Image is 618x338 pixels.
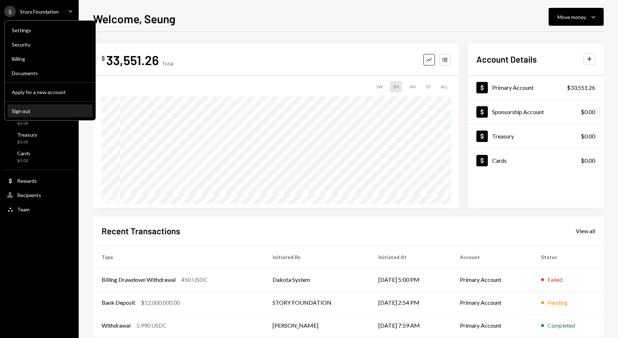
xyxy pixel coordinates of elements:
button: Sign out [8,105,93,118]
div: Security [12,41,88,48]
th: Initiated At [370,245,451,268]
div: 1W [373,81,386,92]
td: [DATE] 2:54 PM [370,291,451,314]
div: Sponsorship Account [492,108,544,115]
div: 5,990 USDC [136,321,167,330]
td: [DATE] 7:59 AM [370,314,451,337]
a: Security [8,38,93,51]
div: 3M [406,81,418,92]
div: 450 USDC [181,275,207,284]
div: $0.00 [581,132,595,141]
div: $ [102,55,105,62]
div: Billing Drawdown Withdrawal [102,275,176,284]
a: Settings [8,24,93,36]
td: Primary Account [451,314,533,337]
div: Pending [548,298,568,307]
div: Documents [12,70,88,76]
h2: Account Details [476,53,537,65]
div: $0.00 [17,121,65,127]
div: $33,551.26 [567,83,595,92]
div: Team [17,206,30,212]
div: 33,551.26 [106,52,159,68]
td: Primary Account [451,268,533,291]
th: Status [533,245,604,268]
div: Apply for a new account [12,89,88,95]
div: Failed [548,275,563,284]
a: Cards$0.00 [4,148,74,165]
a: Billing [8,52,93,65]
div: Billing [12,56,88,62]
div: $12,000,000.00 [141,298,180,307]
div: Withdrawal [102,321,131,330]
div: Cards [492,157,507,164]
a: Rewards [4,174,74,187]
a: Cards$0.00 [468,148,604,172]
div: Treasury [492,133,514,139]
div: Sign out [12,108,88,114]
a: Sponsorship Account$0.00 [468,100,604,124]
div: Primary Account [492,84,534,91]
button: Apply for a new account [8,86,93,99]
h1: Welcome, Seung [93,11,176,26]
div: 1Y [423,81,433,92]
div: Completed [548,321,575,330]
td: Dakota System [264,268,370,291]
div: Total [162,60,173,67]
a: Primary Account$33,551.26 [468,75,604,99]
a: Recipients [4,188,74,201]
button: Move money [549,8,604,26]
div: $0.00 [17,139,37,145]
td: Primary Account [451,291,533,314]
div: Recipients [17,192,41,198]
div: $0.00 [581,108,595,116]
div: Story Foundation [20,9,59,15]
div: 1M [390,81,402,92]
a: Team [4,203,74,216]
div: ALL [438,81,451,92]
td: [DATE] 5:00 PM [370,268,451,291]
div: $0.00 [17,158,30,164]
td: [PERSON_NAME] [264,314,370,337]
div: Rewards [17,178,37,184]
a: Treasury$0.00 [468,124,604,148]
a: View all [576,227,595,235]
th: Initiated By [264,245,370,268]
div: Bank Deposit [102,298,135,307]
div: Move money [558,13,586,21]
a: Treasury$0.00 [4,129,74,147]
div: Cards [17,150,30,156]
div: S [4,6,16,17]
div: Treasury [17,132,37,138]
td: STORY FOUNDATION [264,291,370,314]
div: Settings [12,27,88,33]
h2: Recent Transactions [102,225,180,237]
a: Documents [8,67,93,79]
th: Type [93,245,264,268]
div: $0.00 [581,156,595,165]
th: Account [451,245,533,268]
